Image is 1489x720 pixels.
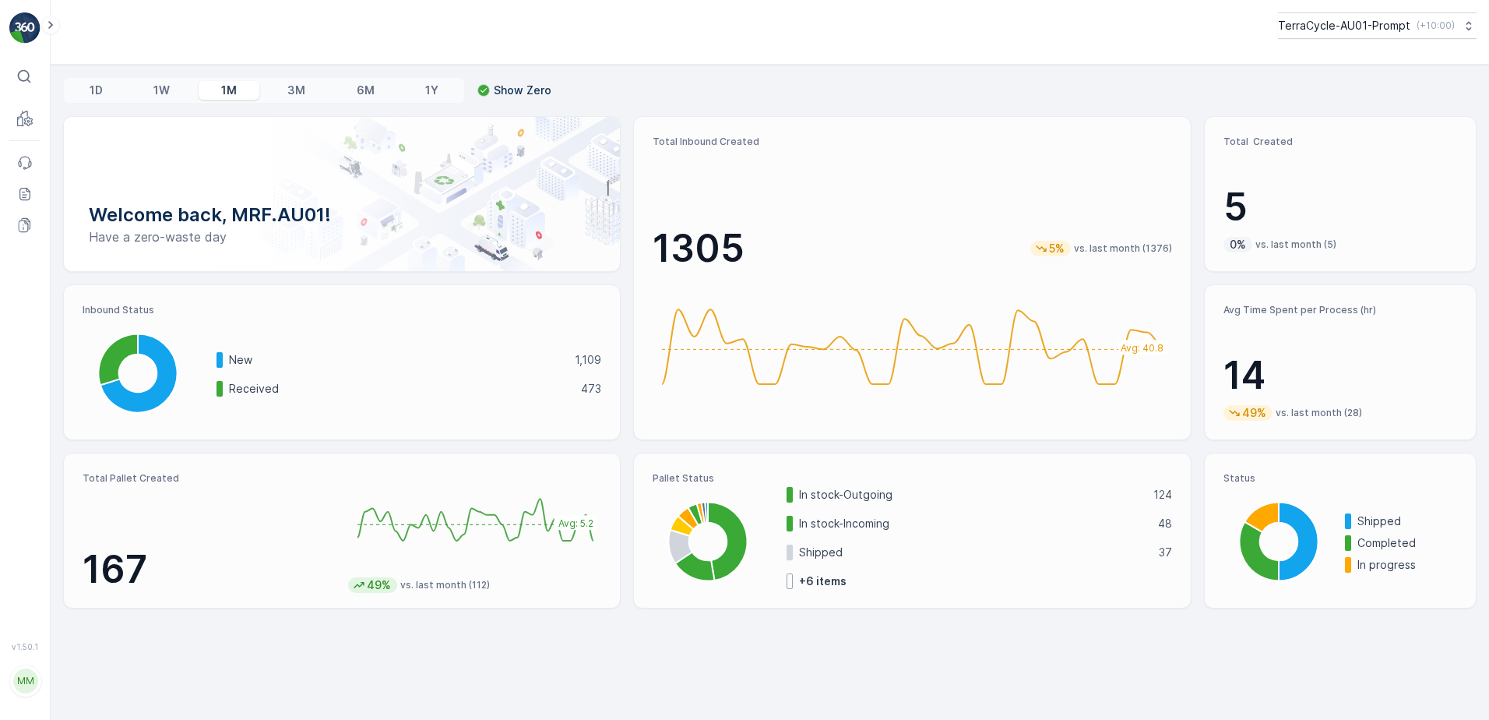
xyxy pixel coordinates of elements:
[83,546,336,593] p: 167
[229,352,565,368] p: New
[494,83,551,98] p: Show Zero
[90,83,103,98] p: 1D
[653,225,744,272] p: 1305
[653,136,1171,148] p: Total Inbound Created
[357,83,375,98] p: 6M
[799,487,1142,503] p: In stock-Outgoing
[1255,238,1336,251] p: vs. last month (5)
[229,381,571,397] p: Received
[1158,516,1172,531] p: 48
[1357,535,1457,551] p: Completed
[799,574,847,589] p: + 6 items
[1159,545,1172,560] p: 37
[653,472,1171,485] p: Pallet Status
[1223,184,1457,231] p: 5
[1276,407,1362,419] p: vs. last month (28)
[1357,514,1457,529] p: Shipped
[287,83,305,98] p: 3M
[365,577,392,593] p: 49%
[153,83,170,98] p: 1W
[799,516,1147,531] p: In stock-Incoming
[1417,19,1455,32] p: ( +10:00 )
[89,203,595,228] p: Welcome back, MRF.AU01!
[1223,304,1457,316] p: Avg Time Spent per Process (hr)
[1223,352,1457,399] p: 14
[83,304,601,316] p: Inbound Status
[1074,242,1172,255] p: vs. last month (1376)
[1153,487,1172,503] p: 124
[1278,18,1410,34] p: TerraCycle-AU01-Prompt
[89,228,595,246] p: Have a zero-waste day
[1241,405,1268,421] p: 49%
[13,669,38,694] div: MM
[1228,237,1248,252] p: 0%
[581,381,601,397] p: 473
[1223,472,1457,485] p: Status
[1223,136,1457,148] p: Total Created
[575,352,601,368] p: 1,109
[799,545,1148,560] p: Shipped
[400,579,490,591] p: vs. last month (112)
[83,472,336,485] p: Total Pallet Created
[9,642,40,651] span: v 1.50.1
[1047,241,1066,256] p: 5%
[221,83,237,98] p: 1M
[1278,12,1477,39] button: TerraCycle-AU01-Prompt(+10:00)
[9,12,40,44] img: logo
[425,83,438,98] p: 1Y
[1357,557,1457,573] p: In progress
[9,655,40,708] button: MM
